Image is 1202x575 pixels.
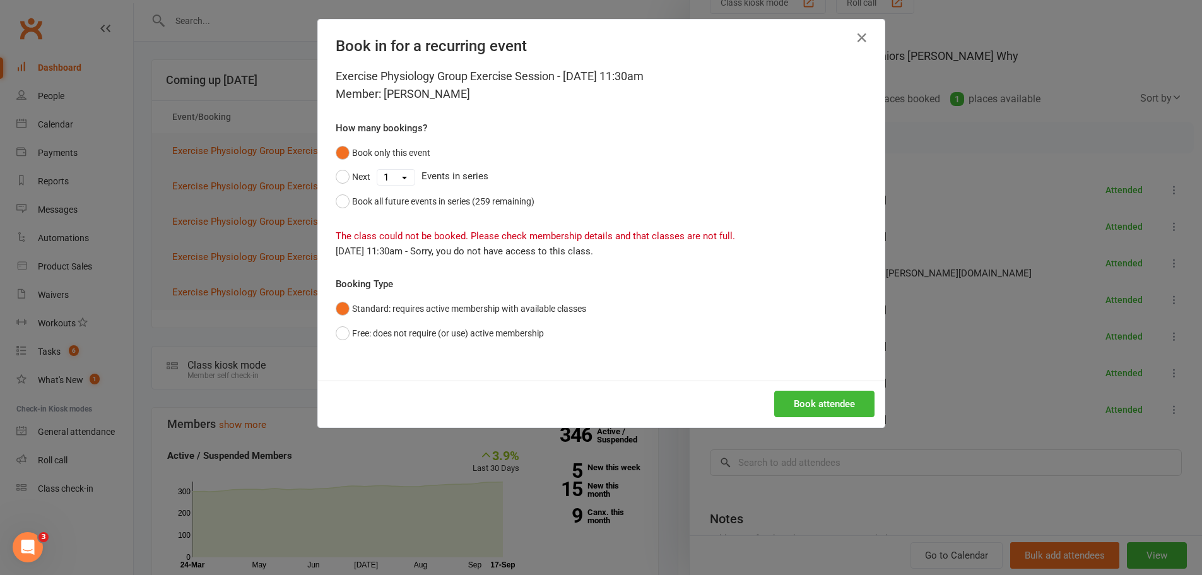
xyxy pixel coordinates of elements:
button: Book only this event [336,141,430,165]
span: The class could not be booked. Please check membership details and that classes are not full. [336,230,735,242]
button: Close [852,28,872,48]
button: Free: does not require (or use) active membership [336,321,544,345]
iframe: Intercom live chat [13,532,43,562]
label: Booking Type [336,276,393,292]
button: Standard: requires active membership with available classes [336,297,586,321]
button: Book all future events in series (259 remaining) [336,189,534,213]
div: Events in series [336,165,867,189]
div: Book all future events in series (259 remaining) [352,194,534,208]
span: 3 [38,532,49,542]
div: [DATE] 11:30am - Sorry, you do not have access to this class. [336,244,867,259]
button: Next [336,165,370,189]
button: Book attendee [774,391,875,417]
label: How many bookings? [336,121,427,136]
h4: Book in for a recurring event [336,37,867,55]
div: Exercise Physiology Group Exercise Session - [DATE] 11:30am Member: [PERSON_NAME] [336,68,867,103]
